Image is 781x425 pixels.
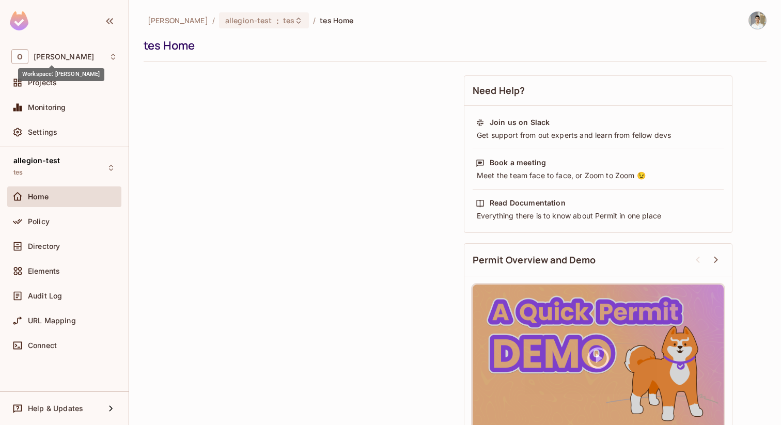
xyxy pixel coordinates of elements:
div: Meet the team face to face, or Zoom to Zoom 😉 [476,170,721,181]
span: Settings [28,128,57,136]
span: tes [13,168,23,177]
div: Read Documentation [490,198,566,208]
span: Connect [28,341,57,350]
span: Permit Overview and Demo [473,254,596,266]
span: tes Home [320,15,353,25]
span: Monitoring [28,103,66,112]
span: Policy [28,217,50,226]
span: : [276,17,279,25]
div: Get support from out experts and learn from fellow devs [476,130,721,140]
span: tes [283,15,294,25]
div: Workspace: [PERSON_NAME] [18,68,104,81]
span: Home [28,193,49,201]
span: Projects [28,78,57,87]
img: Omer Zuarets [749,12,766,29]
img: SReyMgAAAABJRU5ErkJggg== [10,11,28,30]
span: allegion-test [13,156,60,165]
div: Join us on Slack [490,117,550,128]
div: tes Home [144,38,761,53]
span: allegion-test [225,15,272,25]
span: Need Help? [473,84,525,97]
span: Workspace: Omer Test [34,53,94,61]
span: Audit Log [28,292,62,300]
li: / [313,15,316,25]
span: the active workspace [148,15,208,25]
span: Help & Updates [28,404,83,413]
span: Elements [28,267,60,275]
div: Book a meeting [490,158,546,168]
li: / [212,15,215,25]
span: Directory [28,242,60,250]
div: Everything there is to know about Permit in one place [476,211,721,221]
span: O [11,49,28,64]
span: URL Mapping [28,317,76,325]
